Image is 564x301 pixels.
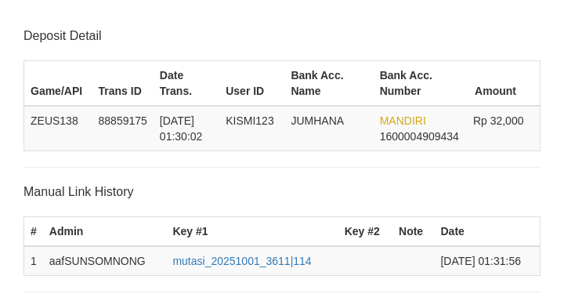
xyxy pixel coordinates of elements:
span: Rp 32,000 [473,114,524,127]
th: User ID [219,60,284,106]
th: Key #2 [338,217,392,247]
td: [DATE] 01:31:56 [434,246,540,276]
td: aafSUNSOMNONG [43,246,167,276]
th: Game/API [24,60,92,106]
span: JUMHANA [291,114,344,127]
th: Key #1 [166,217,338,247]
th: Trans ID [92,60,154,106]
th: Admin [43,217,167,247]
span: KISMI123 [226,114,273,127]
p: Manual Link History [23,183,540,201]
th: Date [434,217,540,247]
span: [DATE] 01:30:02 [160,114,203,143]
span: Copy 1600004909434 to clipboard [380,130,459,143]
td: 1 [24,246,43,276]
td: ZEUS138 [24,106,92,151]
th: Bank Acc. Name [284,60,373,106]
th: Amount [467,60,540,106]
p: Deposit Detail [23,27,540,45]
td: 88859175 [92,106,154,151]
span: MANDIRI [380,114,426,127]
a: mutasi_20251001_3611|114 [172,255,311,267]
th: # [24,217,43,247]
th: Date Trans. [154,60,219,106]
th: Note [392,217,434,247]
th: Bank Acc. Number [374,60,467,106]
